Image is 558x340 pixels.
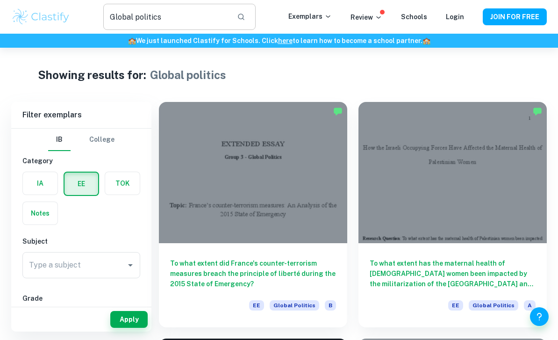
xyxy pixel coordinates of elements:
[22,236,140,246] h6: Subject
[124,259,137,272] button: Open
[448,300,463,311] span: EE
[530,307,549,326] button: Help and Feedback
[270,300,319,311] span: Global Politics
[249,300,264,311] span: EE
[2,36,556,46] h6: We just launched Clastify for Schools. Click to learn how to become a school partner.
[11,102,151,128] h6: Filter exemplars
[288,11,332,22] p: Exemplars
[11,7,71,26] img: Clastify logo
[446,13,464,21] a: Login
[48,129,71,151] button: IB
[159,102,347,327] a: To what extent did France's counter-terrorism measures breach the principle of liberté during the...
[64,173,98,195] button: EE
[128,37,136,44] span: 🏫
[325,300,336,311] span: B
[358,102,547,327] a: To what extent has the maternal health of [DEMOGRAPHIC_DATA] women been impacted by the militariz...
[23,202,57,224] button: Notes
[23,172,57,195] button: IA
[22,156,140,166] h6: Category
[150,66,226,83] h1: Global politics
[110,311,148,328] button: Apply
[333,107,343,116] img: Marked
[483,8,547,25] button: JOIN FOR FREE
[351,12,382,22] p: Review
[38,66,146,83] h1: Showing results for:
[105,172,140,195] button: TOK
[524,300,536,311] span: A
[48,129,114,151] div: Filter type choice
[533,107,542,116] img: Marked
[422,37,430,44] span: 🏫
[278,37,293,44] a: here
[22,293,140,304] h6: Grade
[401,13,427,21] a: Schools
[170,258,336,289] h6: To what extent did France's counter-terrorism measures breach the principle of liberté during the...
[469,300,518,311] span: Global Politics
[370,258,536,289] h6: To what extent has the maternal health of [DEMOGRAPHIC_DATA] women been impacted by the militariz...
[89,129,114,151] button: College
[103,4,229,30] input: Search for any exemplars...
